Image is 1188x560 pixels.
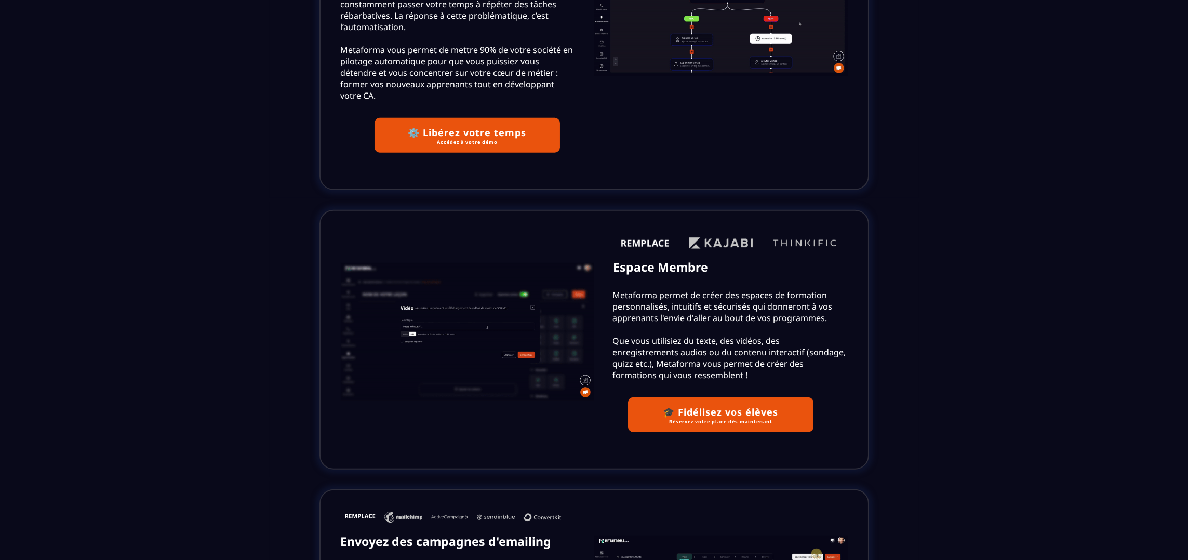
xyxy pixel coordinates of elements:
text: Metaforma permet de créer des espaces de formation personnalisés, intuitifs et sécurisés qui donn... [594,287,848,383]
img: 7aa407f7c89931fb62ea6a6dc3fd6491_espacemembre.gif [341,263,594,400]
text: Espace Membre [613,256,829,278]
button: 🎓 Fidélisez vos élèvesRéservez votre place dès maintenant [628,397,813,432]
text: Envoyez des campagnes d'emailing [341,530,556,552]
img: 2295a043ac5033b1106392af5b97996c_Capture_d%E2%80%99e%CC%81cran_2024-12-31_a%CC%80_14.26.33.png [341,506,577,530]
img: e2da0c90ec1f16e7427dd15ab65a4196_Capture_d%E2%80%99e%CC%81cran_2024-12-31_a%CC%80_14.25.18.png [615,226,848,256]
button: ⚙️ Libérez votre tempsAccédez à votre démo [375,118,559,153]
